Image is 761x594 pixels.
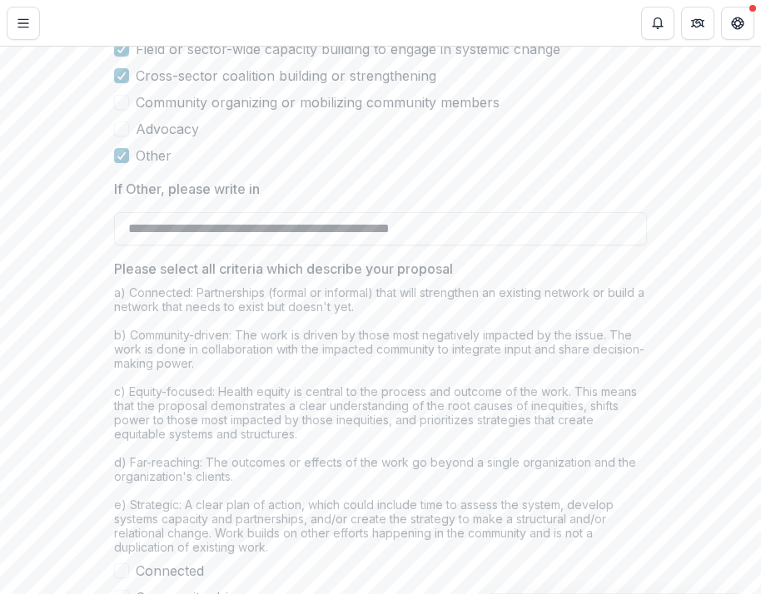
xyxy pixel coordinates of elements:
button: Partners [681,7,714,40]
button: Toggle Menu [7,7,40,40]
span: Field or sector-wide capacity building to engage in systemic change [136,39,560,59]
span: Cross-sector coalition building or strengthening [136,66,436,86]
p: Please select all criteria which describe your proposal [114,259,453,279]
button: Notifications [641,7,674,40]
span: Connected [136,561,204,581]
div: a) Connected: Partnerships (formal or informal) that will strengthen an existing network or build... [114,285,647,561]
button: Get Help [721,7,754,40]
span: Community organizing or mobilizing community members [136,92,500,112]
p: If Other, please write in [114,179,260,199]
span: Advocacy [136,119,199,139]
span: Other [136,146,172,166]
